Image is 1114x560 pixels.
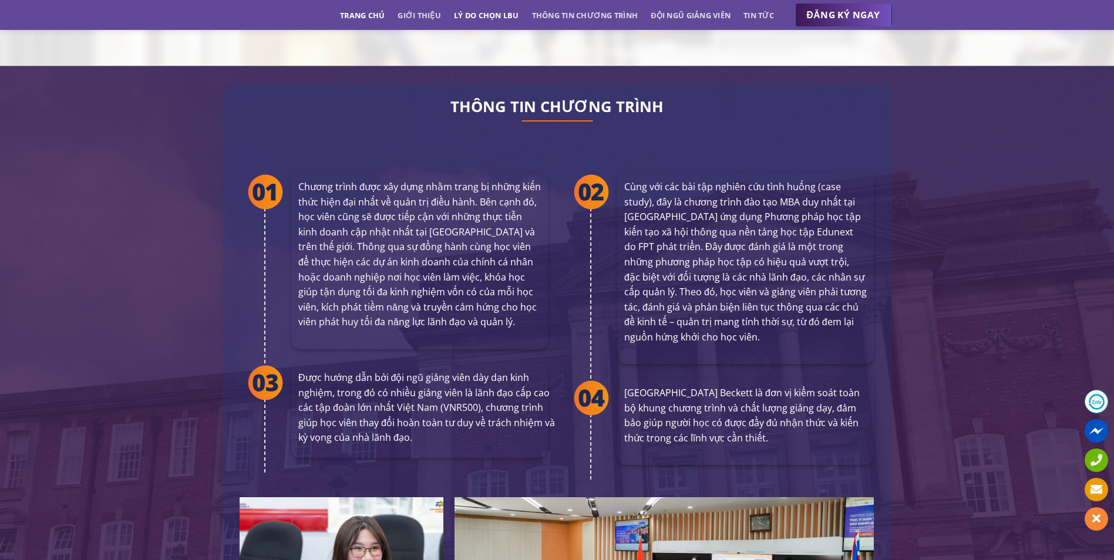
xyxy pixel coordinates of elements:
[624,180,867,345] p: Cùng với các bài tập nghiên cứu tình huống (case study), đây là chương trình đào tạo MBA duy nhất...
[795,4,892,27] a: ĐĂNG KÝ NGAY
[398,5,441,26] a: Giới thiệu
[298,180,541,330] p: Chương trình được xây dựng nhằm trang bị những kiến thức hiện đại nhất về quản trị điều hành. Bên...
[651,5,731,26] a: Đội ngũ giảng viên
[340,5,385,26] a: Trang chủ
[532,5,638,26] a: Thông tin chương trình
[807,8,880,22] span: ĐĂNG KÝ NGAY
[624,386,867,446] p: [GEOGRAPHIC_DATA] Beckett là đơn vị kiểm soát toàn bộ khung chương trình và chất lượng giảng dạy,...
[743,5,774,26] a: Tin tức
[454,5,519,26] a: Lý do chọn LBU
[240,101,874,113] h2: THÔNG TIN CHƯƠNG TRÌNH
[522,120,593,122] img: line-lbu.jpg
[298,370,555,446] p: Được hướng dẫn bởi đội ngũ giảng viên dày dạn kinh nghiệm, trong đó có nhiều giảng viên là lãnh đ...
